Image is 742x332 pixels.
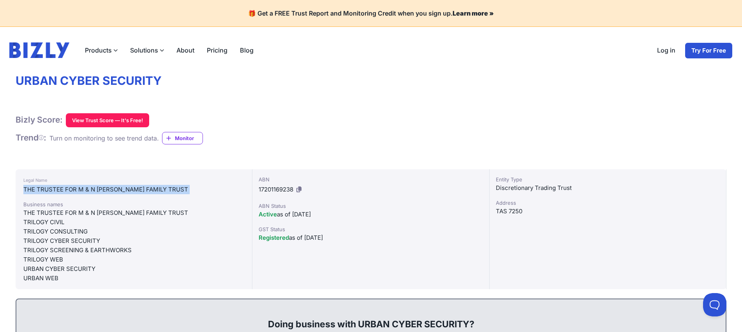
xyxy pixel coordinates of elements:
[496,199,720,207] div: Address
[66,113,149,127] button: View Trust Score — It's Free!
[496,176,720,183] div: Entity Type
[170,42,201,58] a: About
[79,42,124,58] label: Products
[201,42,234,58] a: Pricing
[23,227,244,236] div: TRILOGY CONSULTING
[23,185,244,194] div: THE TRUSTEE FOR M & N [PERSON_NAME] FAMILY TRUST
[259,186,293,193] span: 17201169238
[496,207,720,216] div: TAS 7250
[259,211,277,218] span: Active
[651,42,682,59] a: Log in
[162,132,203,144] a: Monitor
[259,234,289,241] span: Registered
[496,183,720,193] div: Discretionary Trading Trust
[24,306,718,330] div: Doing business with URBAN CYBER SECURITY?
[175,134,203,142] span: Monitor
[49,134,159,143] div: Turn on monitoring to see trend data.
[16,115,63,125] h1: Bizly Score:
[259,210,483,219] div: as of [DATE]
[453,9,494,17] a: Learn more »
[23,264,244,274] div: URBAN CYBER SECURITY
[9,42,69,58] img: bizly_logo.svg
[23,200,244,208] div: Business names
[124,42,170,58] label: Solutions
[9,9,733,17] h4: 🎁 Get a FREE Trust Report and Monitoring Credit when you sign up.
[23,218,244,227] div: TRILOGY CIVIL
[703,293,726,316] iframe: Toggle Customer Support
[259,225,483,233] div: GST Status
[259,233,483,242] div: as of [DATE]
[16,133,46,143] h1: Trend :
[259,202,483,210] div: ABN Status
[23,274,244,283] div: URBAN WEB
[23,246,244,255] div: TRILOGY SCREENING & EARTHWORKS
[685,42,733,59] a: Try For Free
[23,255,244,264] div: TRILOGY WEB
[23,176,244,185] div: Legal Name
[23,208,244,218] div: THE TRUSTEE FOR M & N [PERSON_NAME] FAMILY TRUST
[16,74,726,88] h1: URBAN CYBER SECURITY
[23,236,244,246] div: TRILOGY CYBER SECURITY
[259,176,483,183] div: ABN
[234,42,260,58] a: Blog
